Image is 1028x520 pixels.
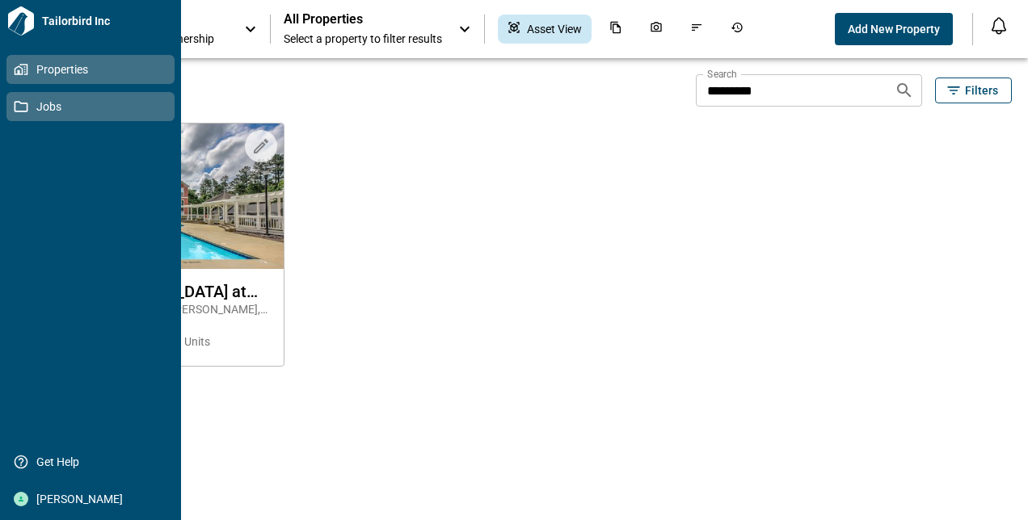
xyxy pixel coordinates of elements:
[28,99,159,115] span: Jobs
[28,454,159,470] span: Get Help
[284,31,442,47] span: Select a property to filter results
[600,15,632,44] div: Documents
[965,82,998,99] span: Filters
[28,491,159,507] span: [PERSON_NAME]
[835,13,953,45] button: Add New Property
[707,67,737,81] label: Search
[284,11,442,27] span: All Properties
[28,61,159,78] span: Properties
[527,21,582,37] span: Asset View
[888,74,921,107] button: Search properties
[986,13,1012,39] button: Open notification feed
[721,15,753,44] div: Job History
[58,82,689,99] span: 67 Properties
[935,78,1012,103] button: Filters
[6,92,175,121] a: Jobs
[498,15,592,44] div: Asset View
[680,15,713,44] div: Issues & Info
[36,13,175,29] span: Tailorbird Inc
[848,21,940,37] span: Add New Property
[640,15,672,44] div: Photos
[6,55,175,84] a: Properties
